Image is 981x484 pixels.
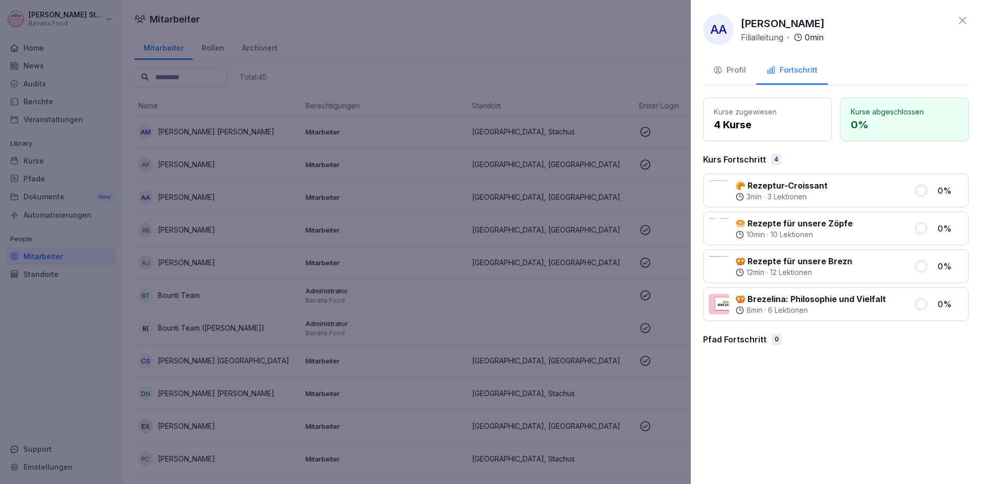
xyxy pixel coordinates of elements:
[746,192,762,202] p: 3 min
[735,229,853,240] div: ·
[735,267,852,278] div: ·
[770,229,813,240] p: 10 Lektionen
[938,185,963,197] p: 0 %
[771,154,781,165] div: 4
[735,305,886,315] div: ·
[766,64,818,76] div: Fortschritt
[735,192,828,202] div: ·
[746,229,765,240] p: 10 min
[851,106,958,117] p: Kurse abgeschlossen
[735,293,886,305] p: 🥨 Brezelina: Philosophie und Vielfalt
[703,14,734,45] div: AA
[938,260,963,272] p: 0 %
[741,31,824,43] div: ·
[772,334,782,345] div: 0
[938,298,963,310] p: 0 %
[805,31,824,43] p: 0 min
[703,333,766,345] p: Pfad Fortschritt
[746,305,762,315] p: 8 min
[938,222,963,235] p: 0 %
[713,64,746,76] div: Profil
[767,192,807,202] p: 3 Lektionen
[746,267,764,278] p: 12 min
[768,305,808,315] p: 6 Lektionen
[735,179,828,192] p: 🥐 Rezeptur-Croissant
[714,106,821,117] p: Kurse zugewiesen
[741,31,783,43] p: Filialleitung
[770,267,812,278] p: 12 Lektionen
[735,255,852,267] p: 🥨 Rezepte für unsere Brezn
[735,217,853,229] p: 🥯 Rezepte für unsere Zöpfe
[741,16,825,31] p: [PERSON_NAME]
[703,57,756,85] button: Profil
[756,57,828,85] button: Fortschritt
[703,153,766,166] p: Kurs Fortschritt
[851,117,958,132] p: 0 %
[714,117,821,132] p: 4 Kurse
